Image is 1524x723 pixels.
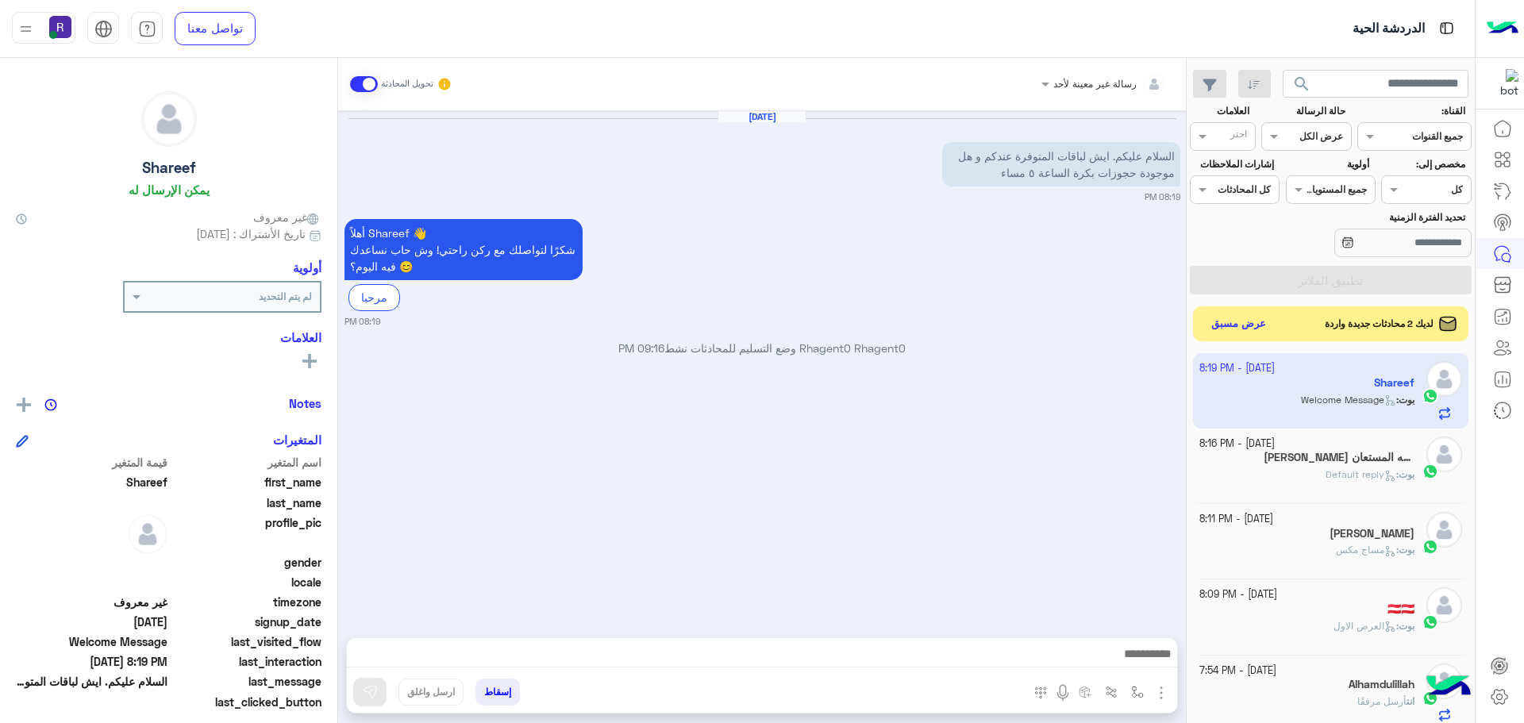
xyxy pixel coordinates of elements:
img: tab [138,20,156,38]
img: WhatsApp [1422,614,1438,630]
small: 08:19 PM [344,315,380,328]
button: Trigger scenario [1099,679,1125,705]
small: [DATE] - 8:09 PM [1199,587,1277,602]
b: : [1396,544,1414,556]
span: اسم المتغير [171,454,322,471]
h6: المتغيرات [273,433,321,447]
button: عرض مسبق [1205,313,1273,336]
img: defaultAdmin.png [1426,436,1462,472]
span: profile_pic [171,514,322,551]
span: search [1292,75,1311,94]
img: make a call [1034,686,1047,699]
span: لديك 2 محادثات جديدة واردة [1325,317,1434,331]
span: غير معروف [16,594,167,610]
b: لم يتم التحديد [259,290,312,302]
img: hulul-logo.png [1421,660,1476,715]
span: null [16,694,167,710]
img: profile [16,19,36,39]
span: last_clicked_button [171,694,322,710]
img: WhatsApp [1422,539,1438,555]
img: send voice note [1053,683,1072,702]
span: بوت [1399,468,1414,480]
img: create order [1079,686,1091,698]
span: Welcome Message [16,633,167,650]
div: مرحبا [348,284,400,310]
img: 322853014244696 [1490,69,1518,98]
button: create order [1072,679,1099,705]
span: gender [171,554,322,571]
img: tab [1437,18,1457,38]
img: defaultAdmin.png [142,92,196,146]
span: null [16,574,167,590]
img: select flow [1131,686,1144,698]
a: tab [131,12,163,45]
span: 2025-10-01T17:19:04.337Z [16,653,167,670]
h6: العلامات [16,330,321,344]
span: بوت [1399,544,1414,556]
img: notes [44,398,57,411]
span: last_visited_flow [171,633,322,650]
label: أولوية [1287,157,1369,171]
small: [DATE] - 8:11 PM [1199,512,1273,527]
h5: Shareef [142,159,196,177]
img: send message [362,684,378,700]
span: بوت [1399,620,1414,632]
button: ارسل واغلق [398,679,464,706]
span: timezone [171,594,322,610]
h5: Alhamdulillah [1349,678,1414,691]
b: : [1396,620,1414,632]
p: Rhagent0 Rhagent0 وضع التسليم للمحادثات نشط [344,340,1180,356]
button: select flow [1125,679,1151,705]
small: [DATE] - 7:54 PM [1199,663,1276,679]
h5: Ahmed Alzain [1330,527,1414,540]
img: Logo [1487,12,1518,45]
span: العرض الاول [1333,620,1396,632]
span: locale [171,574,322,590]
span: last_interaction [171,653,322,670]
p: الدردشة الحية [1353,18,1425,40]
img: add [17,398,31,412]
h6: يمكن الإرسال له [129,183,210,197]
span: أرسل مرفقًا [1357,695,1407,707]
b: : [1396,468,1414,480]
span: قيمة المتغير [16,454,167,471]
h5: 🇦🇹🇦🇹 [1387,602,1414,616]
img: defaultAdmin.png [1426,587,1462,623]
span: last_name [171,494,322,511]
span: null [16,554,167,571]
img: Trigger scenario [1105,686,1118,698]
h6: Notes [289,396,321,410]
img: defaultAdmin.png [128,514,167,554]
span: last_message [171,673,322,690]
p: 1/10/2025, 8:19 PM [344,219,583,280]
img: WhatsApp [1422,463,1438,479]
h6: [DATE] [718,111,806,122]
span: Shareef [16,474,167,490]
img: defaultAdmin.png [1426,512,1462,548]
small: [DATE] - 8:16 PM [1199,436,1275,452]
button: إسقاط [475,679,520,706]
a: تواصل معنا [175,12,256,45]
span: 2025-10-01T17:19:04.343Z [16,613,167,630]
span: Default reply [1326,468,1396,480]
span: 09:16 PM [618,341,664,355]
label: حالة الرسالة [1264,104,1345,118]
img: tab [94,20,113,38]
span: first_name [171,474,322,490]
span: مساج مكس [1336,544,1396,556]
span: رسالة غير معينة لأحد [1053,78,1137,90]
label: تحديد الفترة الزمنية [1287,210,1465,225]
img: send attachment [1152,683,1171,702]
label: مخصص إلى: [1384,157,1465,171]
p: 1/10/2025, 8:19 PM [942,142,1180,187]
div: اختر [1230,127,1249,145]
small: 08:19 PM [1145,190,1180,203]
h5: صبراً جميل والله المستعان [1264,451,1414,464]
label: القناة: [1360,104,1466,118]
span: السلام عليكم. ايش لباقات المتوفرة عندكم و هل موجودة حجوزات بكرة الساعة ٥ مساء [16,673,167,690]
span: تاريخ الأشتراك : [DATE] [196,225,306,242]
button: search [1283,70,1322,104]
img: userImage [49,16,71,38]
h6: أولوية [293,260,321,275]
label: العلامات [1191,104,1249,118]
